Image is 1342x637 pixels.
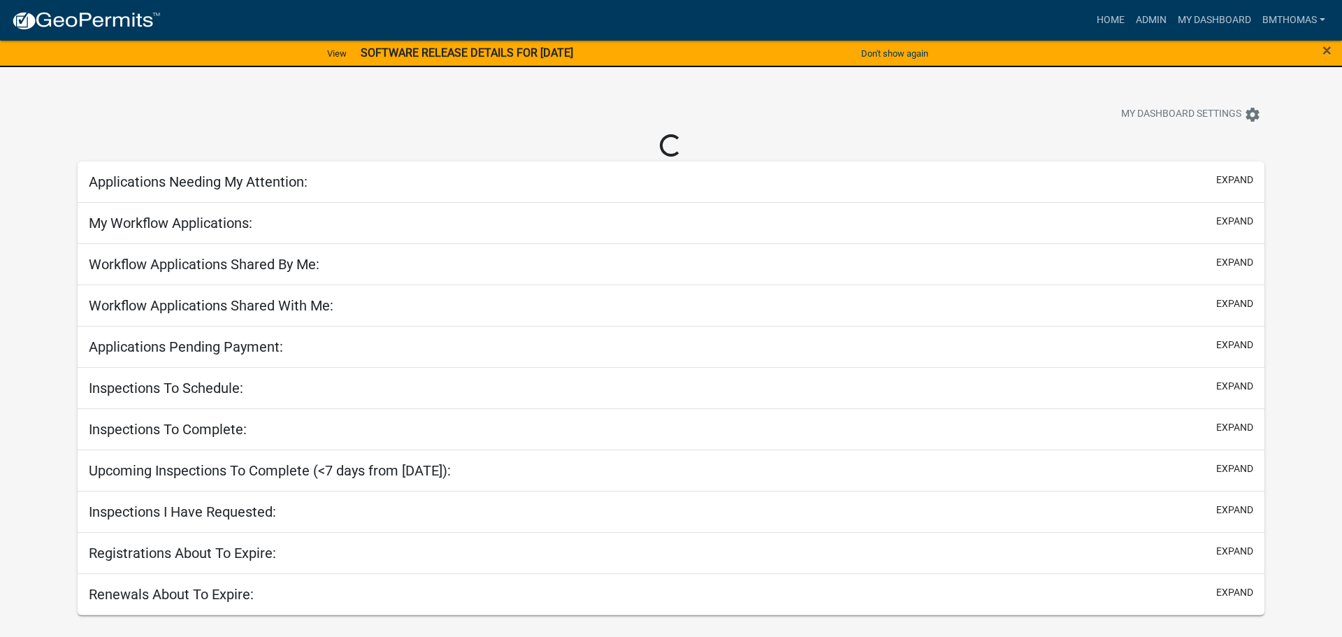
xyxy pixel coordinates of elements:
[1216,214,1253,229] button: expand
[1216,585,1253,600] button: expand
[89,338,283,355] h5: Applications Pending Payment:
[89,380,243,396] h5: Inspections To Schedule:
[856,42,934,65] button: Don't show again
[1216,420,1253,435] button: expand
[1121,106,1241,123] span: My Dashboard Settings
[322,42,352,65] a: View
[1322,42,1332,59] button: Close
[1216,255,1253,270] button: expand
[89,421,247,438] h5: Inspections To Complete:
[1216,461,1253,476] button: expand
[1216,296,1253,311] button: expand
[89,462,451,479] h5: Upcoming Inspections To Complete (<7 days from [DATE]):
[89,173,308,190] h5: Applications Needing My Attention:
[1244,106,1261,123] i: settings
[1322,41,1332,60] span: ×
[89,297,333,314] h5: Workflow Applications Shared With Me:
[89,586,254,603] h5: Renewals About To Expire:
[1130,7,1172,34] a: Admin
[1216,503,1253,517] button: expand
[1257,7,1331,34] a: bmthomas
[1110,101,1272,128] button: My Dashboard Settingssettings
[1216,379,1253,394] button: expand
[89,215,252,231] h5: My Workflow Applications:
[1172,7,1257,34] a: My Dashboard
[1216,173,1253,187] button: expand
[89,503,276,520] h5: Inspections I Have Requested:
[1091,7,1130,34] a: Home
[1216,544,1253,559] button: expand
[89,256,319,273] h5: Workflow Applications Shared By Me:
[361,46,573,59] strong: SOFTWARE RELEASE DETAILS FOR [DATE]
[1216,338,1253,352] button: expand
[89,545,276,561] h5: Registrations About To Expire:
